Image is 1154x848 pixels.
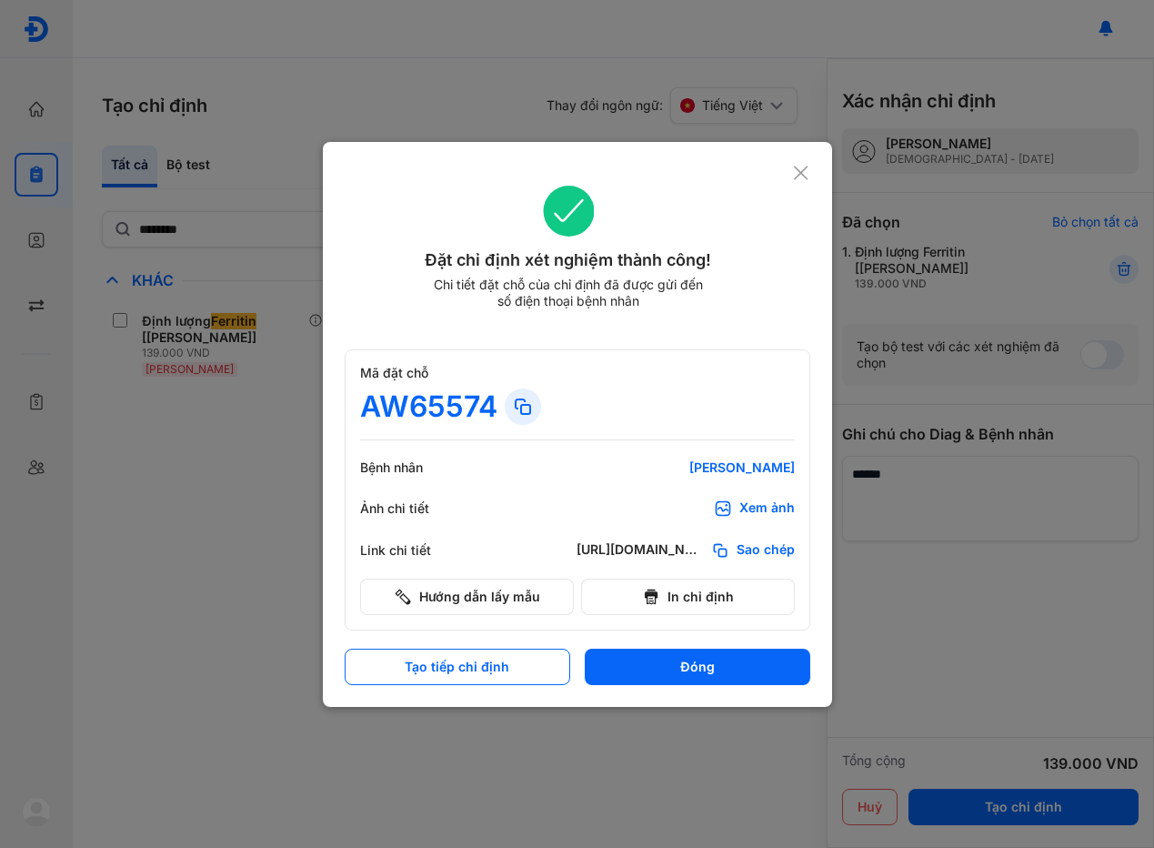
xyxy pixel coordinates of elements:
div: Bệnh nhân [360,459,469,476]
div: AW65574 [360,389,497,425]
div: [PERSON_NAME] [577,459,795,476]
div: Chi tiết đặt chỗ của chỉ định đã được gửi đến số điện thoại bệnh nhân [426,277,711,309]
div: Xem ảnh [739,500,795,518]
button: In chỉ định [581,579,795,615]
div: Ảnh chi tiết [360,500,469,517]
div: Đặt chỉ định xét nghiệm thành công! [345,247,793,273]
div: Link chi tiết [360,542,469,559]
div: [URL][DOMAIN_NAME] [577,541,704,560]
button: Đóng [585,649,810,685]
div: Mã đặt chỗ [360,365,795,381]
button: Tạo tiếp chỉ định [345,649,570,685]
span: Sao chép [737,541,795,560]
button: Hướng dẫn lấy mẫu [360,579,574,615]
